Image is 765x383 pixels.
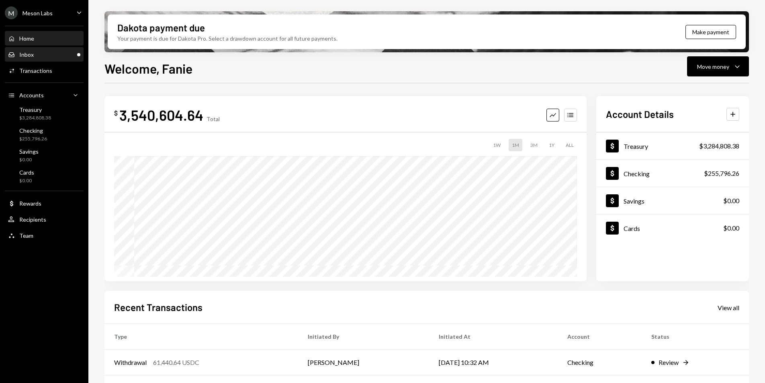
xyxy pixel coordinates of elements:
[562,139,577,151] div: ALL
[5,6,18,19] div: M
[723,223,739,233] div: $0.00
[19,106,51,113] div: Treasury
[687,56,749,76] button: Move money
[117,21,205,34] div: Dakota payment due
[699,141,739,151] div: $3,284,808.38
[5,146,84,165] a: Savings$0.00
[19,232,33,239] div: Team
[19,115,51,121] div: $3,284,808.38
[624,170,650,177] div: Checking
[685,25,736,39] button: Make payment
[527,139,541,151] div: 3M
[19,216,46,223] div: Recipients
[5,88,84,102] a: Accounts
[117,34,337,43] div: Your payment is due for Dakota Pro. Select a drawdown account for all future payments.
[119,106,203,124] div: 3,540,604.64
[114,301,202,314] h2: Recent Transactions
[509,139,522,151] div: 1M
[596,160,749,187] a: Checking$255,796.26
[19,169,34,176] div: Cards
[596,214,749,241] a: Cards$0.00
[624,142,648,150] div: Treasury
[558,350,642,375] td: Checking
[19,92,44,99] div: Accounts
[704,169,739,178] div: $255,796.26
[5,125,84,144] a: Checking$255,796.26
[606,107,674,121] h2: Account Details
[490,139,504,151] div: 1W
[22,10,53,16] div: Meson Labs
[298,350,429,375] td: [PERSON_NAME]
[642,324,749,350] th: Status
[718,303,739,312] a: View all
[153,358,199,367] div: 61,440.64 USDC
[5,228,84,243] a: Team
[19,200,41,207] div: Rewards
[624,197,644,205] div: Savings
[104,60,192,76] h1: Welcome, Fanie
[19,177,34,184] div: $0.00
[5,212,84,227] a: Recipients
[19,51,34,58] div: Inbox
[596,187,749,214] a: Savings$0.00
[5,31,84,45] a: Home
[207,115,220,122] div: Total
[19,35,34,42] div: Home
[429,350,558,375] td: [DATE] 10:32 AM
[697,62,729,71] div: Move money
[104,324,298,350] th: Type
[5,167,84,186] a: Cards$0.00
[5,196,84,210] a: Rewards
[114,358,147,367] div: Withdrawal
[298,324,429,350] th: Initiated By
[5,47,84,62] a: Inbox
[114,109,118,117] div: $
[723,196,739,206] div: $0.00
[5,104,84,123] a: Treasury$3,284,808.38
[19,127,47,134] div: Checking
[5,63,84,78] a: Transactions
[659,358,679,367] div: Review
[429,324,558,350] th: Initiated At
[596,132,749,159] a: Treasury$3,284,808.38
[19,148,39,155] div: Savings
[546,139,558,151] div: 1Y
[19,136,47,142] div: $255,796.26
[558,324,642,350] th: Account
[624,224,640,232] div: Cards
[19,67,52,74] div: Transactions
[19,156,39,163] div: $0.00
